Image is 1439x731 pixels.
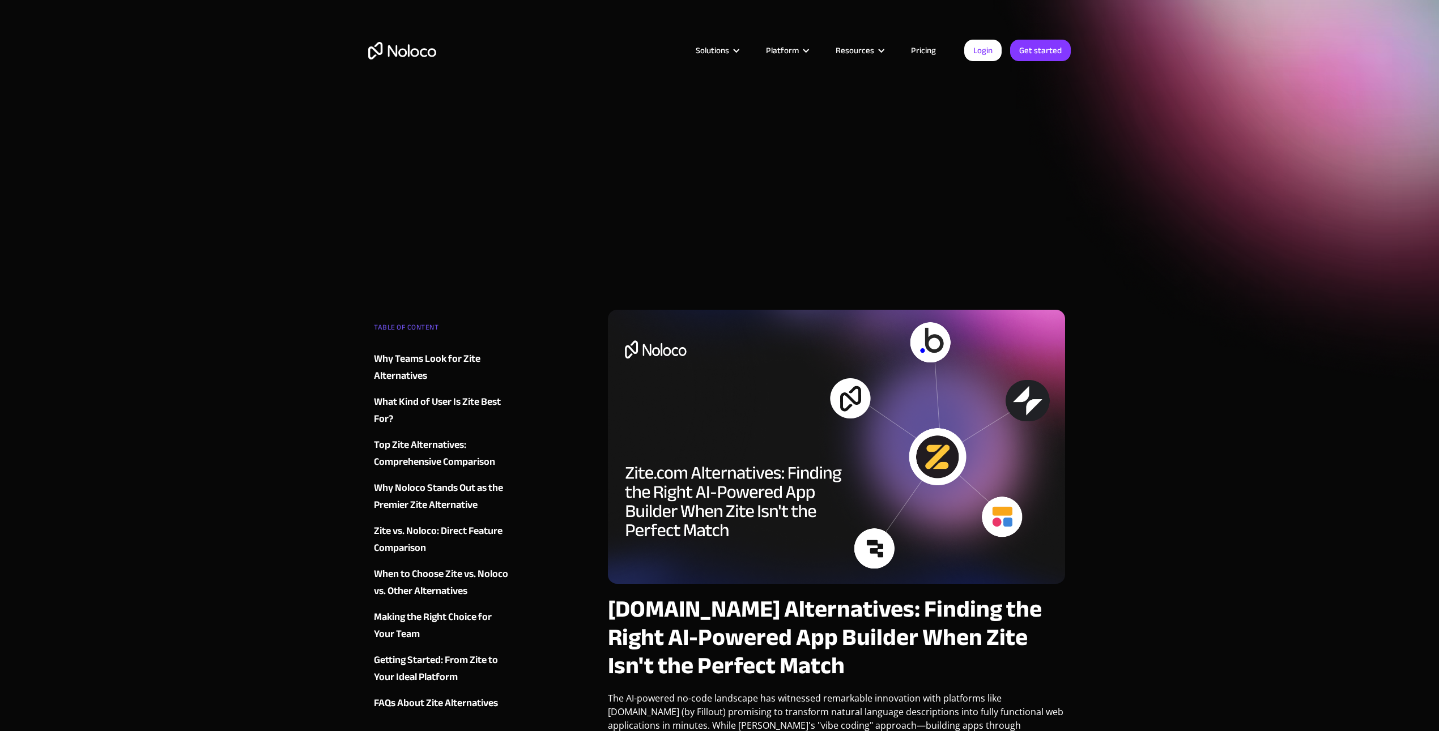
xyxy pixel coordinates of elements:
[374,480,511,514] a: Why Noloco Stands Out as the Premier Zite Alternative
[608,595,1065,680] h1: [DOMAIN_NAME] Alternatives: Finding the Right AI-Powered App Builder When Zite Isn't the Perfect ...
[374,319,511,341] div: TABLE OF CONTENT
[682,43,752,58] div: Solutions
[374,523,511,557] a: Zite vs. Noloco: Direct Feature Comparison
[1010,40,1071,61] a: Get started
[696,43,729,58] div: Solutions
[821,43,897,58] div: Resources
[374,394,511,428] a: What Kind of User Is Zite Best For?
[964,40,1002,61] a: Login
[374,652,511,686] a: Getting Started: From Zite to Your Ideal Platform
[374,566,511,600] a: When to Choose Zite vs. Noloco vs. Other Alternatives
[836,43,874,58] div: Resources
[374,695,511,712] a: FAQs About Zite Alternatives
[368,42,436,59] a: home
[766,43,799,58] div: Platform
[374,350,511,384] a: Why Teams Look for Zite Alternatives
[374,695,498,712] div: FAQs About Zite Alternatives
[752,43,821,58] div: Platform
[897,43,950,58] a: Pricing
[374,609,511,643] a: Making the Right Choice for Your Team
[374,437,511,471] a: Top Zite Alternatives: Comprehensive Comparison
